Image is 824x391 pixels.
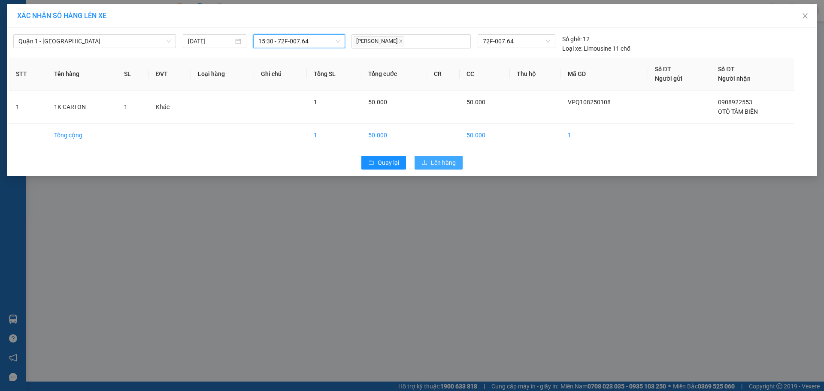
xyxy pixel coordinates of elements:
span: Số ĐT [655,66,671,73]
span: upload [421,160,427,167]
span: 50.000 [467,99,485,106]
td: 50.000 [460,124,510,147]
th: STT [9,58,47,91]
span: Quận 1 - Vũng Tàu [18,35,171,48]
span: 15:30 - 72F-007.64 [258,35,340,48]
th: Thu hộ [510,58,560,91]
div: VP 18 [PERSON_NAME][GEOGRAPHIC_DATA] - [GEOGRAPHIC_DATA] [7,7,94,59]
td: 1 [561,124,648,147]
th: SL [117,58,149,91]
th: Tên hàng [47,58,117,91]
button: rollbackQuay lại [361,156,406,170]
span: 0908922553 [718,99,752,106]
td: Khác [149,91,191,124]
div: 12 [562,34,590,44]
span: Loại xe: [562,44,582,53]
span: 1 [314,99,317,106]
span: Số ghế: [562,34,582,44]
td: 1 [307,124,362,147]
td: 1 [9,91,47,124]
span: [PERSON_NAME] [354,36,404,46]
span: close [399,39,403,43]
td: Tổng cộng [47,124,117,147]
th: CC [460,58,510,91]
button: uploadLên hàng [415,156,463,170]
span: Số ĐT [718,66,734,73]
div: Limousine 11 chỗ [562,44,630,53]
span: VPVT [113,50,145,65]
span: VPQ108250108 [568,99,611,106]
span: Gửi: [7,8,21,17]
span: 72F-007.64 [483,35,550,48]
div: VP 108 [PERSON_NAME] [100,7,170,28]
button: Close [793,4,817,28]
th: ĐVT [149,58,191,91]
span: rollback [368,160,374,167]
div: 0908922553 [100,38,170,50]
th: Ghi chú [254,58,307,91]
td: 50.000 [361,124,427,147]
span: XÁC NHẬN SỐ HÀNG LÊN XE [17,12,106,20]
span: 50.000 [368,99,387,106]
th: Tổng SL [307,58,362,91]
span: Người nhận [718,75,751,82]
th: Mã GD [561,58,648,91]
th: Loại hàng [191,58,254,91]
span: OTÔ TÂM BIỂN [718,108,758,115]
span: Người gửi [655,75,682,82]
span: 1 [124,103,127,110]
div: OTÔ TÂM BIỂN [100,28,170,38]
span: Quay lại [378,158,399,167]
input: 11/08/2025 [188,36,233,46]
span: close [802,12,809,19]
span: Nhận: [100,8,121,17]
th: CR [427,58,460,91]
th: Tổng cước [361,58,427,91]
span: DĐ: [100,55,113,64]
span: Lên hàng [431,158,456,167]
td: 1K CARTON [47,91,117,124]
